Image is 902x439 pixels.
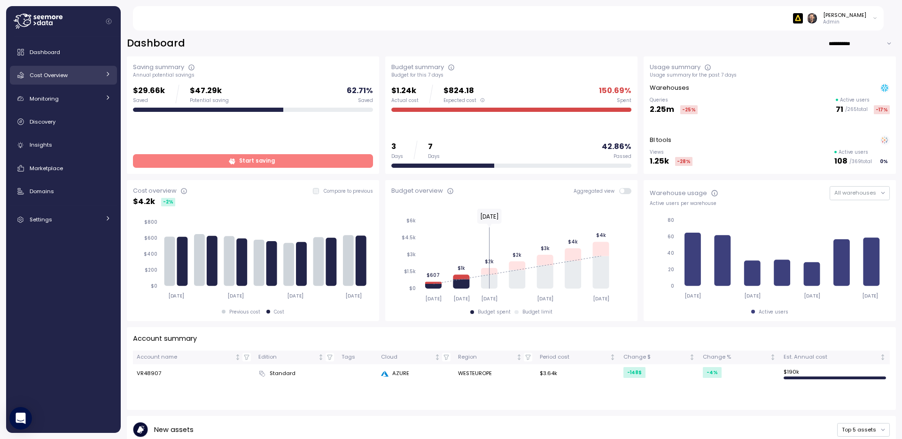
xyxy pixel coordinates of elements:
[151,283,157,289] tspan: $0
[650,188,707,198] div: Warehouse usage
[689,354,695,361] div: Not sorted
[804,293,821,299] tspan: [DATE]
[391,63,444,72] div: Budget summary
[428,141,440,153] p: 7
[428,153,440,160] div: Days
[480,212,498,220] text: [DATE]
[834,155,848,168] p: 108
[145,267,157,273] tspan: $200
[133,154,373,168] a: Start saving
[839,149,868,156] p: Active users
[318,354,324,361] div: Not sorted
[391,85,419,97] p: $1.24k
[10,210,117,229] a: Settings
[675,157,692,166] div: -28 %
[346,293,362,299] tspan: [DATE]
[434,354,441,361] div: Not sorted
[144,235,157,241] tspan: $600
[381,369,451,378] div: AZURE
[425,296,442,302] tspan: [DATE]
[650,103,674,116] p: 2.25m
[759,309,788,315] div: Active users
[874,105,890,114] div: -17 %
[9,407,32,430] div: Open Intercom Messenger
[668,234,674,240] tspan: 60
[793,13,803,23] img: 6628aa71fabf670d87b811be.PNG
[458,265,465,271] tspan: $1k
[154,424,194,435] p: New assets
[650,149,692,156] p: Views
[780,351,890,364] th: Est. Annual costNot sorted
[671,283,674,289] tspan: 0
[10,136,117,155] a: Insights
[878,157,890,166] div: 0 %
[784,353,878,361] div: Est. Annual cost
[133,196,155,208] p: $ 4.2k
[703,353,768,361] div: Change %
[407,251,416,258] tspan: $3k
[358,97,373,104] div: Saved
[536,364,620,383] td: $3.64k
[161,198,175,206] div: -2 %
[540,245,549,251] tspan: $3k
[133,72,373,78] div: Annual potential savings
[609,354,616,361] div: Not sorted
[258,353,316,361] div: Edition
[770,354,776,361] div: Not sorted
[190,97,229,104] div: Potential saving
[402,235,416,241] tspan: $4.5k
[10,112,117,131] a: Discovery
[144,219,157,225] tspan: $800
[127,37,185,50] h2: Dashboard
[103,18,115,25] button: Collapse navigation
[650,97,698,103] p: Queries
[347,85,373,97] p: 62.71 %
[391,186,443,196] div: Budget overview
[454,351,536,364] th: RegionNot sorted
[807,13,817,23] img: ACg8ocI2dL-zei04f8QMW842o_HSSPOvX6ScuLi9DAmwXc53VPYQOcs=s96-c
[30,188,54,195] span: Domains
[443,85,485,97] p: $824.18
[391,72,631,78] div: Budget for this 7 days
[30,95,59,102] span: Monitoring
[406,218,416,224] tspan: $6k
[745,293,761,299] tspan: [DATE]
[133,97,165,104] div: Saved
[879,354,886,361] div: Not sorted
[391,153,403,160] div: Days
[478,309,511,315] div: Budget spent
[614,153,631,160] div: Passed
[454,364,536,383] td: WESTEUROPE
[409,285,416,291] tspan: $0
[568,239,578,245] tspan: $4k
[650,155,669,168] p: 1.25k
[10,182,117,201] a: Domains
[574,188,619,194] span: Aggregated view
[703,367,722,378] div: -4 %
[133,63,184,72] div: Saving summary
[513,252,521,258] tspan: $2k
[443,97,476,104] span: Expected cost
[10,89,117,108] a: Monitoring
[10,66,117,85] a: Cost Overview
[342,353,373,361] div: Tags
[30,165,63,172] span: Marketplace
[30,48,60,56] span: Dashboard
[834,189,876,196] span: All warehouses
[596,232,606,238] tspan: $4k
[427,272,440,278] tspan: $607
[234,354,241,361] div: Not sorted
[133,85,165,97] p: $29.66k
[137,353,233,361] div: Account name
[381,353,433,361] div: Cloud
[840,97,870,103] p: Active users
[836,103,843,116] p: 71
[668,267,674,273] tspan: 20
[133,333,197,344] p: Account summary
[623,367,645,378] div: -148 $
[377,351,455,364] th: CloudNot sorted
[650,72,890,78] div: Usage summary for the past 7 days
[650,200,890,207] div: Active users per warehouse
[849,158,872,165] p: / 369 total
[537,296,553,302] tspan: [DATE]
